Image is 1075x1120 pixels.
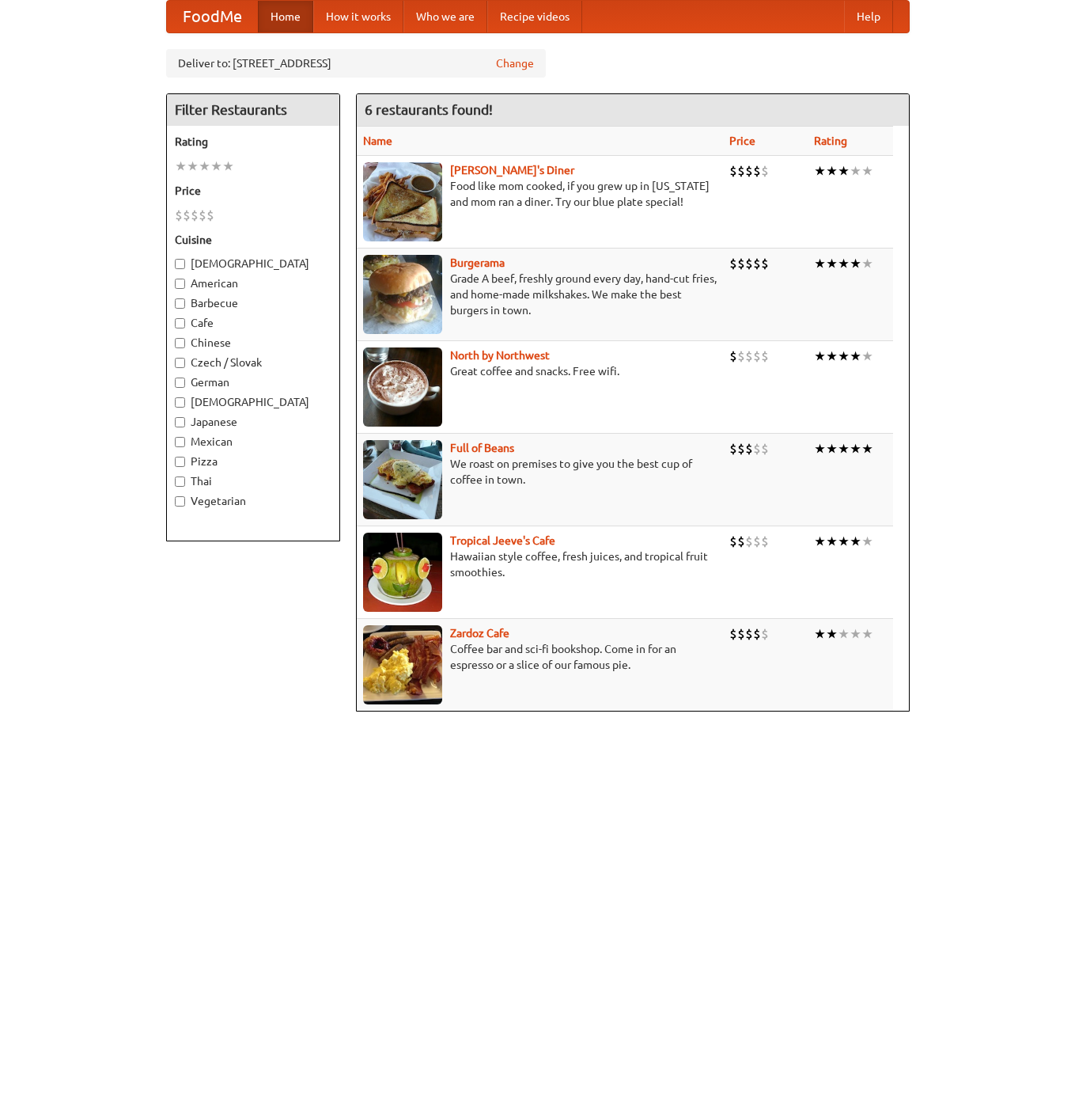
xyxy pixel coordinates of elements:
[175,374,331,390] label: German
[814,533,826,550] li: ★
[729,162,737,180] li: $
[175,256,331,271] label: [DEMOGRAPHIC_DATA]
[363,255,442,334] img: burgerama.jpg
[814,135,847,147] a: Rating
[826,255,838,272] li: ★
[199,207,206,224] li: $
[745,347,753,365] li: $
[199,158,210,175] li: ★
[753,440,761,457] li: $
[737,440,745,457] li: $
[814,255,826,272] li: ★
[363,440,442,519] img: beans.jpg
[175,279,185,289] input: American
[487,1,582,32] a: Recipe videos
[450,627,509,640] a: Zardoz Cafe
[175,493,331,509] label: Vegetarian
[175,158,187,175] li: ★
[403,1,487,32] a: Who we are
[175,207,183,224] li: $
[826,533,838,550] li: ★
[745,533,753,550] li: $
[450,256,505,269] b: Burgerama
[850,533,861,550] li: ★
[737,347,745,365] li: $
[861,533,873,550] li: ★
[363,271,717,318] p: Grade A beef, freshly ground every day, hand-cut fries, and home-made milkshakes. We make the bes...
[166,49,546,78] div: Deliver to: [STREET_ADDRESS]
[838,162,850,180] li: ★
[496,55,534,71] a: Change
[745,440,753,457] li: $
[175,437,185,447] input: Mexican
[826,347,838,365] li: ★
[175,298,185,309] input: Barbecue
[175,338,185,348] input: Chinese
[175,358,185,368] input: Czech / Slovak
[363,533,442,612] img: jeeves.jpg
[729,135,755,147] a: Price
[826,440,838,457] li: ★
[175,397,185,408] input: [DEMOGRAPHIC_DATA]
[737,625,745,643] li: $
[861,162,873,180] li: ★
[175,434,331,450] label: Mexican
[222,158,234,175] li: ★
[175,318,185,328] input: Cafe
[737,162,745,180] li: $
[753,255,761,272] li: $
[753,347,761,365] li: $
[761,347,769,365] li: $
[175,259,185,269] input: [DEMOGRAPHIC_DATA]
[844,1,893,32] a: Help
[363,178,717,210] p: Food like mom cooked, if you grew up in [US_STATE] and mom ran a diner. Try our blue plate special!
[365,102,493,117] ng-pluralize: 6 restaurants found!
[175,183,331,199] h5: Price
[175,335,331,351] label: Chinese
[175,134,331,150] h5: Rating
[745,625,753,643] li: $
[363,135,392,147] a: Name
[861,347,873,365] li: ★
[450,164,574,177] a: [PERSON_NAME]'s Diner
[363,641,717,673] p: Coffee bar and sci-fi bookshop. Come in for an espresso or a slice of our famous pie.
[850,440,861,457] li: ★
[814,347,826,365] li: ★
[175,417,185,427] input: Japanese
[363,363,717,379] p: Great coffee and snacks. Free wifi.
[850,347,861,365] li: ★
[191,207,199,224] li: $
[761,162,769,180] li: $
[826,162,838,180] li: ★
[850,625,861,643] li: ★
[850,255,861,272] li: ★
[761,255,769,272] li: $
[363,456,717,488] p: We roast on premises to give you the best cup of coffee in town.
[175,295,331,311] label: Barbecue
[753,533,761,550] li: $
[850,162,861,180] li: ★
[861,440,873,457] li: ★
[167,94,339,126] h4: Filter Restaurants
[729,533,737,550] li: $
[450,534,555,547] b: Tropical Jeeve's Cafe
[175,355,331,370] label: Czech / Slovak
[814,440,826,457] li: ★
[838,255,850,272] li: ★
[175,496,185,507] input: Vegetarian
[745,255,753,272] li: $
[737,255,745,272] li: $
[729,347,737,365] li: $
[450,442,514,454] a: Full of Beans
[737,533,745,550] li: $
[363,162,442,241] img: sallys.jpg
[826,625,838,643] li: ★
[187,158,199,175] li: ★
[313,1,403,32] a: How it works
[450,349,550,362] b: North by Northwest
[761,533,769,550] li: $
[363,549,717,580] p: Hawaiian style coffee, fresh juices, and tropical fruit smoothies.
